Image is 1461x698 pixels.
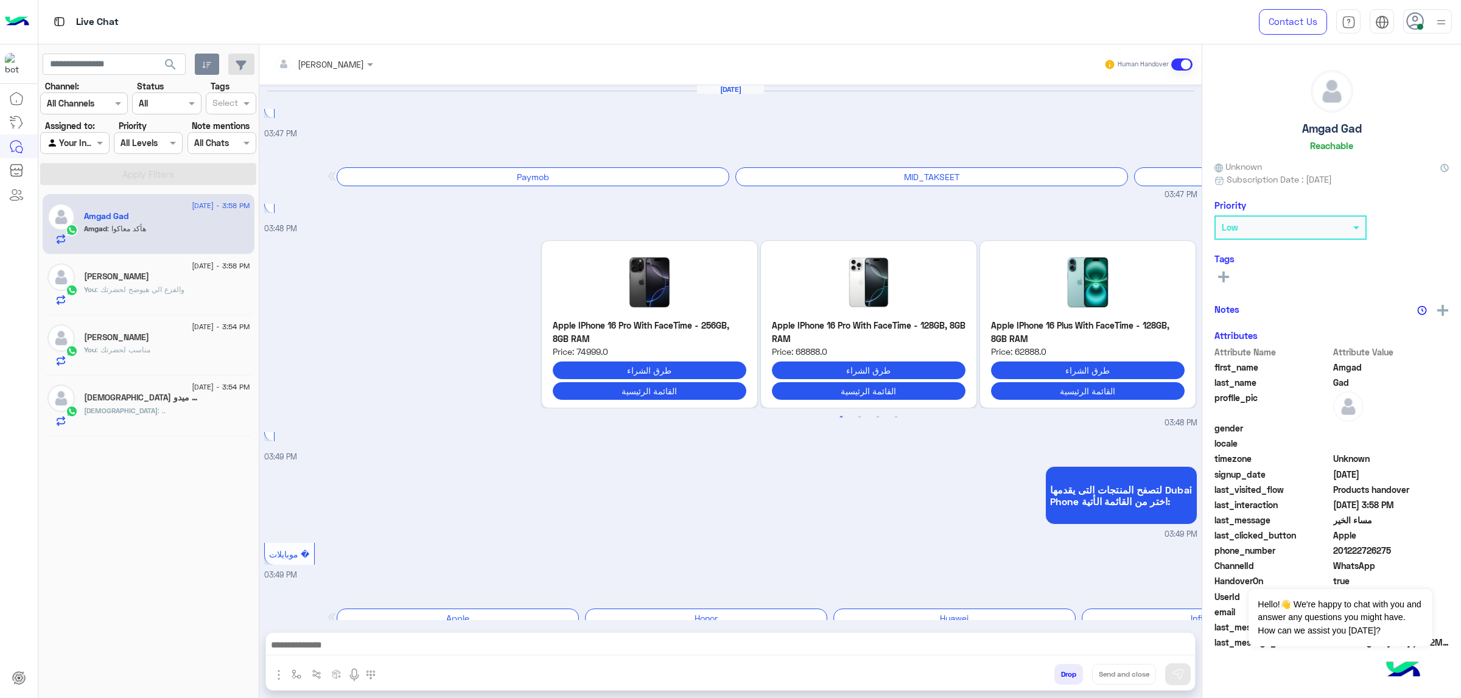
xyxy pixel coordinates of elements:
[192,200,250,211] span: [DATE] - 3:58 PM
[735,167,1128,186] div: MID_TAKSEET
[772,361,965,379] button: طرق الشراء
[1333,437,1449,450] span: null
[1214,346,1331,358] span: Attribute Name
[347,668,362,682] img: send voice note
[1333,544,1449,557] span: 201222726275
[1214,574,1331,587] span: HandoverOn
[119,119,147,132] label: Priority
[697,85,764,94] h6: [DATE]
[553,252,746,313] img: apple-iphone-16-pro-black-titanium.jpg
[585,609,827,627] div: Honor
[872,411,884,424] button: 3 of 2
[1214,361,1331,374] span: first_name
[192,321,250,332] span: [DATE] - 3:54 PM
[772,319,965,345] p: Apple IPhone 16 Pro With FaceTime - 128GB, 8GB RAM
[292,669,301,679] img: select flow
[835,411,847,424] button: 1 of 2
[1054,664,1083,685] button: Drop
[553,319,746,345] p: Apple IPhone 16 Pro With FaceTime - 256GB, 8GB RAM
[1214,330,1258,341] h6: Attributes
[1333,529,1449,542] span: Apple
[332,669,342,679] img: create order
[1214,483,1331,496] span: last_visited_flow
[1214,544,1331,557] span: phone_number
[772,345,965,358] span: Price: 68888.0
[1165,189,1197,201] span: 03:47 PM
[52,14,67,29] img: tab
[96,285,184,294] span: والفرع الي هيوضح لحضرتك
[84,393,200,403] h5: اسلام ابو ميدو
[1333,514,1449,526] span: مساء الخير
[991,252,1185,313] img: Apple-IPhone-16-With-FaceTime-128GB-8GB-RAM_3992_1.jpeg
[553,345,746,358] span: Price: 74999.0
[272,668,286,682] img: send attachment
[772,382,965,400] button: القائمة الرئيسية
[1333,346,1449,358] span: Attribute Value
[1214,529,1331,542] span: last_clicked_button
[833,609,1076,627] div: Huawei
[1259,9,1327,35] a: Contact Us
[772,252,965,313] img: Apple-IPhone-16-Pro-Max-With-FaceTime-256GB-8GB-RAMDual-Sim-ZA_3970_1.jpeg
[1214,590,1331,603] span: UserId
[163,57,178,72] span: search
[312,669,321,679] img: Trigger scenario
[1214,559,1331,572] span: ChannelId
[890,411,902,424] button: 4 of 2
[1082,609,1324,627] div: Infinix
[1336,9,1361,35] a: tab
[1214,160,1262,173] span: Unknown
[1333,559,1449,572] span: 2
[1434,15,1449,30] img: profile
[1227,173,1332,186] span: Subscription Date : [DATE]
[991,361,1185,379] button: طرق الشراء
[1214,304,1239,315] h6: Notes
[1165,417,1197,429] span: 03:48 PM
[1417,305,1427,315] img: notes
[137,80,164,92] label: Status
[366,670,376,680] img: make a call
[991,345,1185,358] span: Price: 62888.0
[1375,15,1389,29] img: tab
[1118,60,1169,69] small: Human Handover
[1311,71,1353,112] img: defaultAdmin.png
[1214,468,1331,481] span: signup_date
[1342,15,1356,29] img: tab
[107,224,146,233] span: هأكد معاكوا
[287,664,307,684] button: select flow
[192,119,250,132] label: Note mentions
[1214,437,1331,450] span: locale
[337,609,579,627] div: Apple
[66,284,78,296] img: WhatsApp
[1092,664,1156,685] button: Send and close
[553,361,746,379] button: طرق الشراء
[1214,376,1331,389] span: last_name
[192,382,250,393] span: [DATE] - 3:54 PM
[84,285,96,294] span: You
[192,260,250,271] span: [DATE] - 3:58 PM
[1214,498,1331,511] span: last_interaction
[1172,668,1184,680] img: send message
[1214,200,1246,211] h6: Priority
[1437,305,1448,316] img: add
[1214,514,1331,526] span: last_message
[45,119,95,132] label: Assigned to:
[40,163,256,185] button: Apply Filters
[327,664,347,684] button: create order
[1214,621,1331,633] span: last_message_sentiment
[1333,452,1449,465] span: Unknown
[1382,649,1424,692] img: hulul-logo.png
[211,96,238,112] div: Select
[1333,483,1449,496] span: Products handover
[1333,361,1449,374] span: Amgad
[1310,140,1353,151] h6: Reachable
[1214,391,1331,419] span: profile_pic
[1249,589,1432,646] span: Hello!👋 We're happy to chat with you and answer any questions you might have. How can we assist y...
[337,167,729,186] div: Paymob
[47,263,75,291] img: defaultAdmin.png
[84,224,107,233] span: Amgad
[47,324,75,352] img: defaultAdmin.png
[211,80,229,92] label: Tags
[1214,606,1331,618] span: email
[1333,468,1449,481] span: 2025-05-10T22:31:17.413Z
[307,664,327,684] button: Trigger scenario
